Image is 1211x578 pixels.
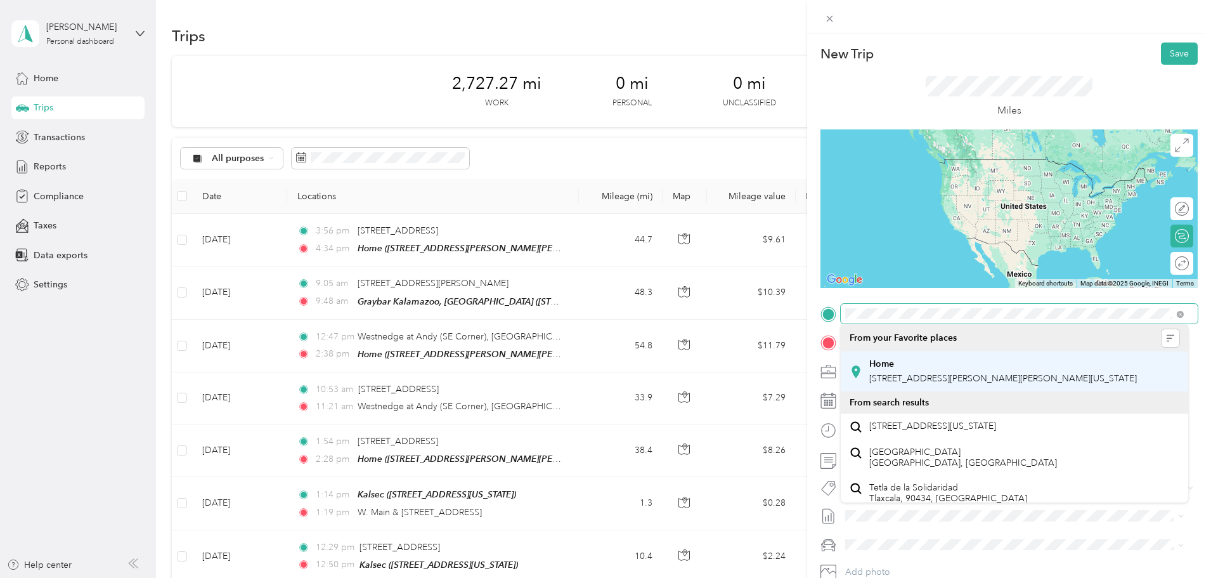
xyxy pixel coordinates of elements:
span: From your Favorite places [850,332,957,344]
span: Tetla de la Solidaridad Tlaxcala, 90434, [GEOGRAPHIC_DATA] [869,482,1027,504]
img: Google [824,272,865,288]
span: [GEOGRAPHIC_DATA] [GEOGRAPHIC_DATA], [GEOGRAPHIC_DATA] [869,447,1057,469]
p: New Trip [820,45,874,63]
span: Map data ©2025 Google, INEGI [1080,280,1169,287]
span: [STREET_ADDRESS][US_STATE] [869,421,996,432]
iframe: Everlance-gr Chat Button Frame [1140,507,1211,578]
span: [STREET_ADDRESS][PERSON_NAME][PERSON_NAME][US_STATE] [869,373,1137,384]
strong: Home [869,358,894,370]
a: Open this area in Google Maps (opens a new window) [824,272,865,288]
button: Keyboard shortcuts [1018,279,1073,288]
p: Miles [997,103,1021,119]
button: Save [1161,43,1198,65]
span: From search results [850,397,929,408]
